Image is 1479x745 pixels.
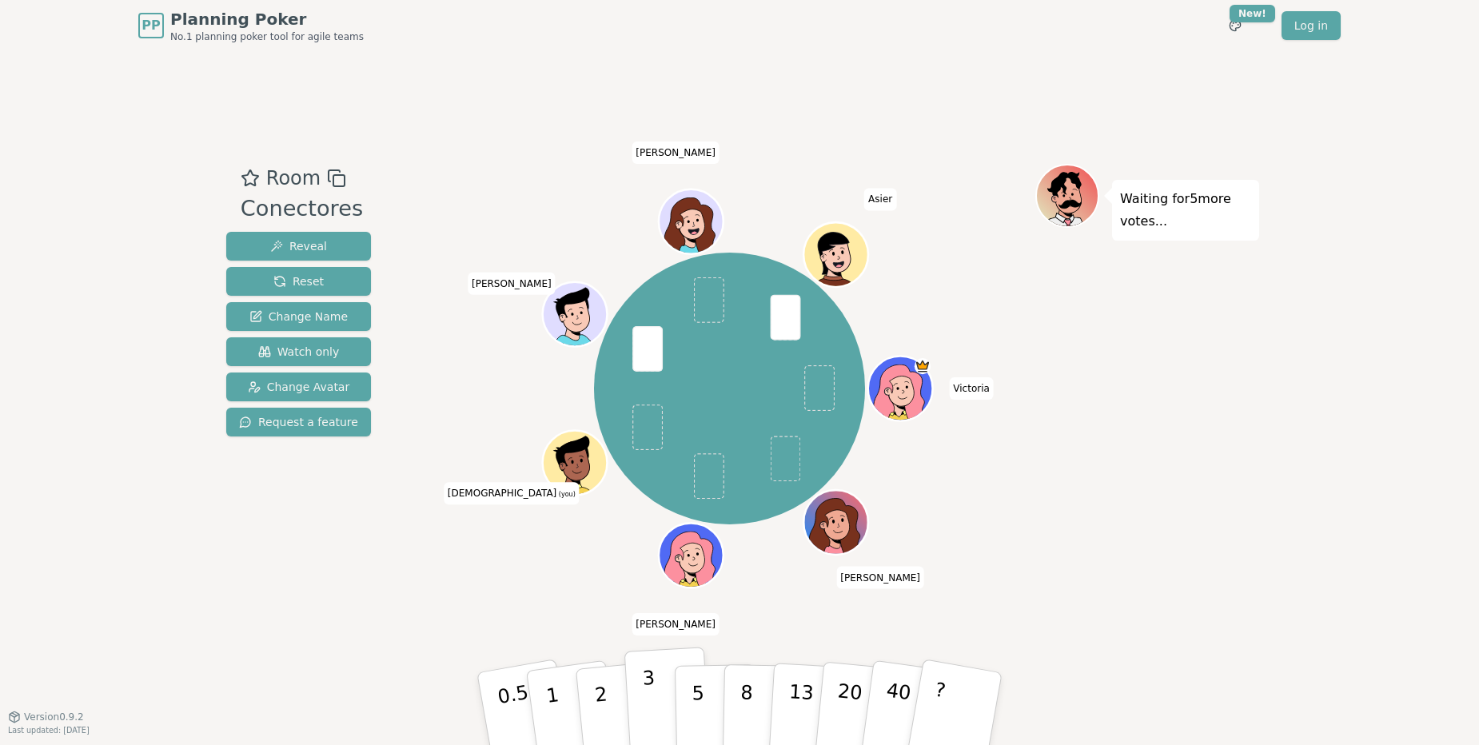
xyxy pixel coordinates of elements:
button: Reveal [226,232,371,261]
button: Reset [226,267,371,296]
button: Click to change your avatar [545,432,606,493]
span: Click to change your name [949,377,994,400]
span: Room [266,164,321,193]
p: Waiting for 5 more votes... [1120,188,1251,233]
div: New! [1230,5,1275,22]
span: Change Avatar [248,379,350,395]
span: Reset [273,273,324,289]
span: Click to change your name [836,567,924,589]
button: Request a feature [226,408,371,436]
button: Change Avatar [226,372,371,401]
button: Change Name [226,302,371,331]
a: Log in [1282,11,1341,40]
span: Reveal [270,238,327,254]
button: New! [1221,11,1250,40]
span: Version 0.9.2 [24,711,84,723]
button: Version0.9.2 [8,711,84,723]
span: Watch only [258,344,340,360]
div: Conectores [241,193,363,225]
span: No.1 planning poker tool for agile teams [170,30,364,43]
button: Watch only [226,337,371,366]
span: Victoria is the host [915,358,931,374]
button: Add as favourite [241,164,260,193]
span: PP [142,16,160,35]
span: Click to change your name [468,273,556,295]
span: Click to change your name [632,141,720,164]
a: PPPlanning PokerNo.1 planning poker tool for agile teams [138,8,364,43]
span: Last updated: [DATE] [8,726,90,735]
span: Planning Poker [170,8,364,30]
span: Click to change your name [632,613,720,635]
span: Change Name [249,309,348,325]
span: (you) [556,491,576,498]
span: Request a feature [239,414,358,430]
span: Click to change your name [864,188,896,210]
span: Click to change your name [444,482,580,504]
